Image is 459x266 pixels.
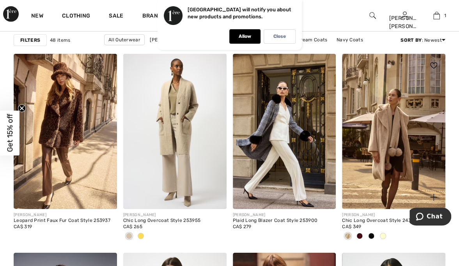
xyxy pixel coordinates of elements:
[62,12,90,21] a: Clothing
[135,230,147,243] div: Medallion
[233,224,252,229] span: CA$ 279
[354,230,365,243] div: Merlot
[146,35,207,45] a: [PERSON_NAME] Coats
[342,224,361,229] span: CA$ 349
[409,207,451,227] iframe: Opens a widget where you can chat to one of our agents
[342,218,445,223] div: Chic Long Overcoat Style 243902
[401,12,408,19] a: Sign In
[430,194,437,201] img: plus_v2.svg
[342,54,445,209] img: Chic Long Overcoat Style 243902. Black
[31,12,43,21] a: New
[233,54,336,209] img: Plaid Long Blazer Coat Style 253900. Black/White
[142,12,166,21] a: Brands
[188,7,291,20] p: [GEOGRAPHIC_DATA] will notify you about new products and promotions.
[123,218,227,223] div: Chic Long Overcoat Style 253955
[233,218,336,223] div: Plaid Long Blazer Coat Style 253900
[333,35,367,45] a: Navy Coats
[365,230,377,243] div: Black
[14,54,117,209] img: Leopard Print Faux Fur Coat Style 253937. Beige/Black
[50,37,70,44] span: 48 items
[14,218,117,223] div: Leopard Print Faux Fur Coat Style 253937
[401,37,445,44] div: : Newest
[14,212,117,218] div: [PERSON_NAME]
[20,37,40,44] strong: Filters
[123,230,135,243] div: Almond
[104,34,145,45] a: All Outerwear
[342,212,445,218] div: [PERSON_NAME]
[123,224,142,229] span: CA$ 265
[14,224,32,229] span: CA$ 319
[342,230,354,243] div: Almond
[273,34,286,39] p: Close
[123,54,227,209] img: Chic Long Overcoat Style 253955. Almond
[421,11,452,20] a: 1
[123,212,227,218] div: [PERSON_NAME]
[389,14,420,30] div: [PERSON_NAME] [PERSON_NAME]
[3,6,19,22] img: 1ère Avenue
[401,11,408,20] img: My Info
[18,105,26,112] button: Close teaser
[369,11,376,20] img: search the website
[5,114,14,152] span: Get 15% off
[233,212,336,218] div: [PERSON_NAME]
[433,11,440,20] img: My Bag
[377,230,389,243] div: Cream
[401,37,422,43] strong: Sort By
[239,34,251,39] p: Allow
[293,35,331,45] a: Cream Coats
[430,62,437,69] img: heart_black_full.svg
[444,12,446,19] span: 1
[109,12,123,21] a: Sale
